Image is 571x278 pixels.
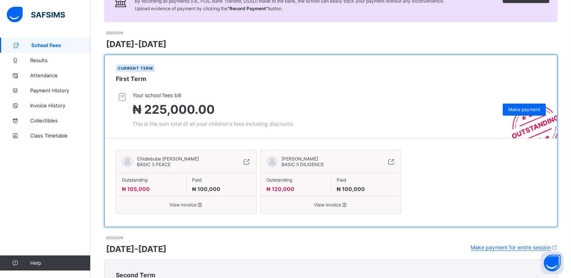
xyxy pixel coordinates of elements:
span: Make payment [508,107,540,112]
span: ₦ 105,000 [122,186,150,192]
span: Payment History [30,87,91,93]
span: First Term [116,75,146,82]
span: Outstanding [266,177,325,183]
span: ₦ 225,000.00 [132,102,215,117]
span: Chidiebube [PERSON_NAME] [137,156,199,162]
span: View invoice [122,202,251,208]
span: [PERSON_NAME] [282,156,324,162]
span: ₦ 100,000 [337,186,365,192]
span: Invoice History [30,102,91,108]
span: This is the sum total of all your children's fees including discounts [132,121,293,127]
span: BASIC 5 DILIGENCE [282,162,324,167]
span: Results [30,57,91,63]
span: ₦ 100,000 [192,186,220,192]
span: Current term [118,66,153,70]
span: [DATE]-[DATE] [106,39,166,49]
span: Paid [192,177,251,183]
span: Help [30,260,90,266]
span: SESSION [106,31,123,35]
span: BASIC 3 PEACE [137,162,171,167]
span: Class Timetable [30,133,91,139]
img: safsims [7,7,65,23]
span: View invoice [266,202,395,208]
span: Outstanding [122,177,180,183]
span: School Fees [31,42,91,48]
span: Collectibles [30,118,91,124]
span: SESSION [106,235,123,240]
button: Open asap [541,252,563,274]
span: Make payment for entire session [471,244,551,251]
b: “Record Payment” [228,6,268,11]
span: Paid [337,177,396,183]
span: ₦ 120,000 [266,186,294,192]
span: Attendance [30,72,91,78]
img: outstanding-stamp.3c148f88c3ebafa6da95868fa43343a1.svg [502,95,557,138]
span: [DATE]-[DATE] [106,244,166,254]
span: Your school fees bill [132,92,293,98]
